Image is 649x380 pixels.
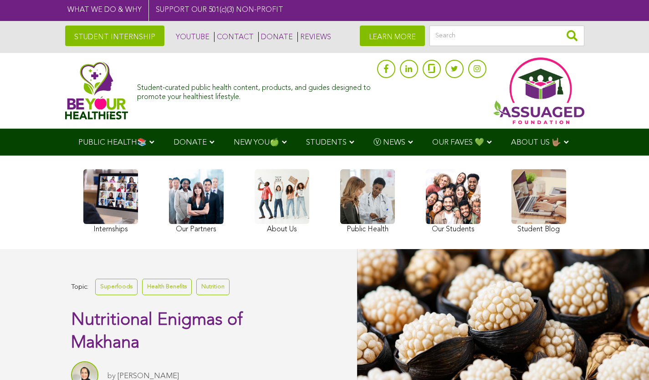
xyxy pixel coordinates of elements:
[118,372,179,380] a: [PERSON_NAME]
[71,312,243,352] span: Nutritional Enigmas of Makhana
[107,372,116,380] span: by
[258,32,293,42] a: DONATE
[65,26,164,46] a: STUDENT INTERNSHIP
[306,139,347,146] span: STUDENTS
[174,32,210,42] a: YOUTUBE
[360,26,425,46] a: LEARN MORE
[137,79,372,101] div: Student-curated public health content, products, and guides designed to promote your healthiest l...
[511,139,561,146] span: ABOUT US 🤟🏽
[297,32,331,42] a: REVIEWS
[71,281,88,293] span: Topic:
[432,139,484,146] span: OUR FAVES 💚
[493,57,584,124] img: Assuaged App
[65,129,584,156] div: Navigation Menu
[65,62,128,120] img: Assuaged
[603,336,649,380] iframe: Chat Widget
[78,139,147,146] span: PUBLIC HEALTH📚
[428,64,434,73] img: glassdoor
[196,279,230,295] a: Nutrition
[234,139,279,146] span: NEW YOU🍏
[373,139,405,146] span: Ⓥ NEWS
[429,26,584,46] input: Search
[142,279,192,295] a: Health Benefits
[95,279,138,295] a: Superfoods
[174,139,207,146] span: DONATE
[214,32,254,42] a: CONTACT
